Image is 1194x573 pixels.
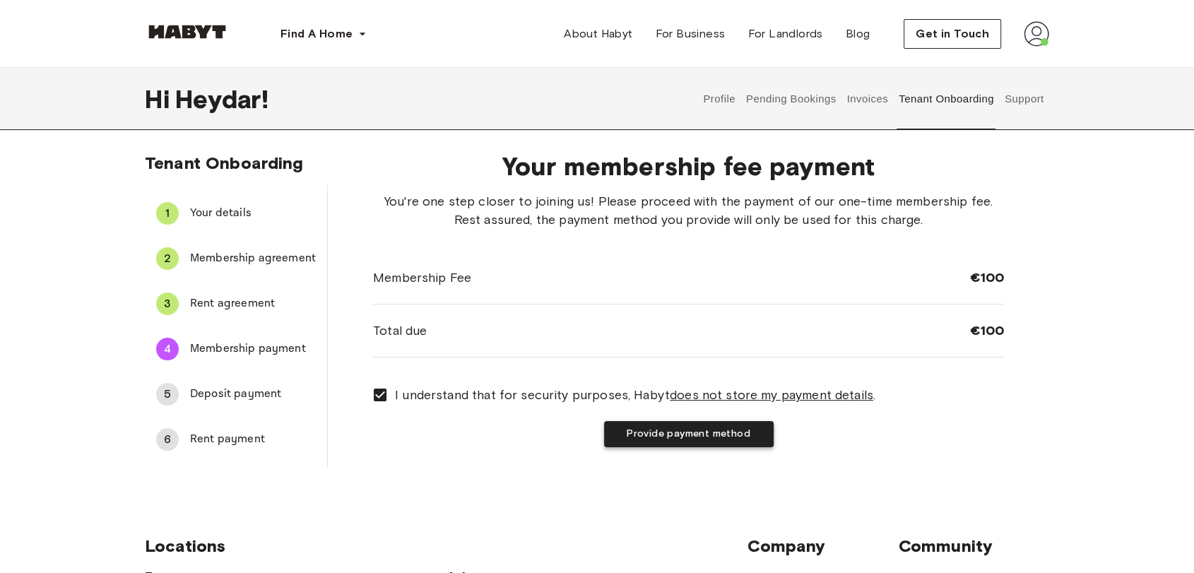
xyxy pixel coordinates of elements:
a: For Business [644,20,737,48]
span: Company [747,536,898,557]
a: About Habyt [552,20,644,48]
button: Support [1003,68,1046,130]
span: Find A Home [280,25,353,42]
span: Membership agreement [190,250,316,267]
span: I understand that for security purposes, Habyt . [395,386,875,404]
div: 3 [156,293,179,315]
a: Blog [834,20,882,48]
span: €100 [969,322,1004,339]
span: Rent agreement [190,295,316,312]
div: 1 [156,202,179,225]
u: does not store my payment details [670,387,873,403]
a: For Landlords [736,20,834,48]
span: €100 [969,269,1004,286]
div: 2Membership agreement [145,242,327,276]
button: Profile [702,68,738,130]
span: Deposit payment [190,386,316,403]
span: For Landlords [747,25,822,42]
span: Blog [846,25,870,42]
button: Tenant Onboarding [897,68,996,130]
button: Pending Bookings [744,68,838,130]
span: Hi [145,84,175,114]
span: Get in Touch [916,25,989,42]
span: Rent payment [190,431,316,448]
span: About Habyt [564,25,632,42]
div: 4 [156,338,179,360]
span: Community [899,536,1049,557]
div: 2 [156,247,179,270]
span: Locations [145,536,747,557]
div: 3Rent agreement [145,287,327,321]
span: Your details [190,205,316,222]
div: 5 [156,383,179,406]
img: avatar [1024,21,1049,47]
div: 5Deposit payment [145,377,327,411]
span: Tenant Onboarding [145,153,304,173]
span: Membership Fee [373,268,471,287]
div: user profile tabs [698,68,1049,130]
span: Your membership fee payment [373,151,1004,181]
span: You're one step closer to joining us! Please proceed with the payment of our one-time membership ... [373,192,1004,229]
div: 6 [156,428,179,451]
button: Find A Home [269,20,378,48]
button: Get in Touch [904,19,1001,49]
span: Heydar ! [175,84,268,114]
div: 1Your details [145,196,327,230]
img: Habyt [145,25,230,39]
span: For Business [656,25,726,42]
button: Invoices [845,68,889,130]
span: Membership payment [190,341,316,358]
button: Provide payment method [604,421,774,447]
div: 6Rent payment [145,423,327,456]
span: Total due [373,321,427,340]
div: 4Membership payment [145,332,327,366]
